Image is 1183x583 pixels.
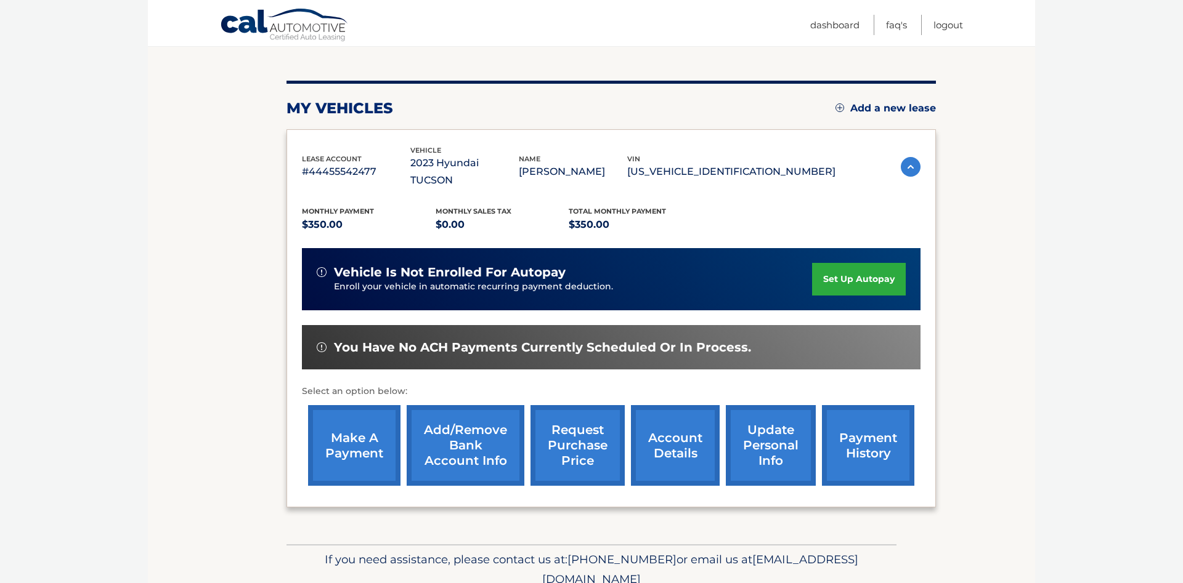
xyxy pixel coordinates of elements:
[627,155,640,163] span: vin
[220,8,349,44] a: Cal Automotive
[317,342,327,352] img: alert-white.svg
[302,155,362,163] span: lease account
[886,15,907,35] a: FAQ's
[436,207,511,215] span: Monthly sales Tax
[308,405,400,486] a: make a payment
[519,163,627,180] p: [PERSON_NAME]
[569,207,666,215] span: Total Monthly Payment
[302,384,921,399] p: Select an option below:
[810,15,860,35] a: Dashboard
[627,163,835,180] p: [US_VEHICLE_IDENTIFICATION_NUMBER]
[407,405,524,486] a: Add/Remove bank account info
[901,157,921,177] img: accordion-active.svg
[302,216,436,233] p: $350.00
[726,405,816,486] a: update personal info
[334,265,566,280] span: vehicle is not enrolled for autopay
[567,552,677,566] span: [PHONE_NUMBER]
[631,405,720,486] a: account details
[835,102,936,115] a: Add a new lease
[569,216,702,233] p: $350.00
[302,163,410,180] p: #44455542477
[410,146,441,155] span: vehicle
[317,267,327,277] img: alert-white.svg
[812,263,906,296] a: set up autopay
[933,15,963,35] a: Logout
[531,405,625,486] a: request purchase price
[287,99,393,118] h2: my vehicles
[519,155,540,163] span: name
[334,280,812,294] p: Enroll your vehicle in automatic recurring payment deduction.
[436,216,569,233] p: $0.00
[410,155,519,189] p: 2023 Hyundai TUCSON
[822,405,914,486] a: payment history
[302,207,374,215] span: Monthly Payment
[835,103,844,112] img: add.svg
[334,340,751,355] span: You have no ACH payments currently scheduled or in process.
